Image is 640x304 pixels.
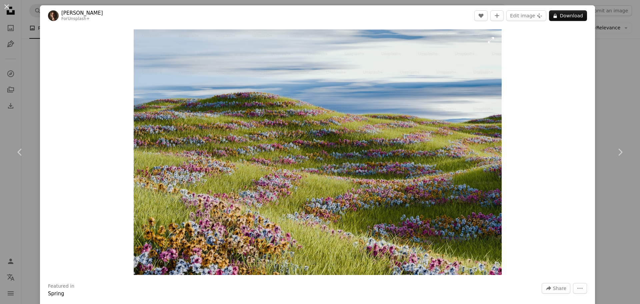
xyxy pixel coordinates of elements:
[573,283,587,294] button: More Actions
[490,10,504,21] button: Add to Collection
[542,283,570,294] button: Share this image
[68,16,90,21] a: Unsplash+
[61,16,103,22] div: For
[134,29,502,275] img: a painting of a field of wild flowers
[61,10,103,16] a: [PERSON_NAME]
[48,283,74,290] h3: Featured in
[48,10,59,21] img: Go to Alex Shuper's profile
[600,120,640,184] a: Next
[48,291,64,297] a: Spring
[134,29,502,275] button: Zoom in on this image
[553,283,566,293] span: Share
[506,10,546,21] button: Edit image
[549,10,587,21] button: Download
[474,10,488,21] button: Like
